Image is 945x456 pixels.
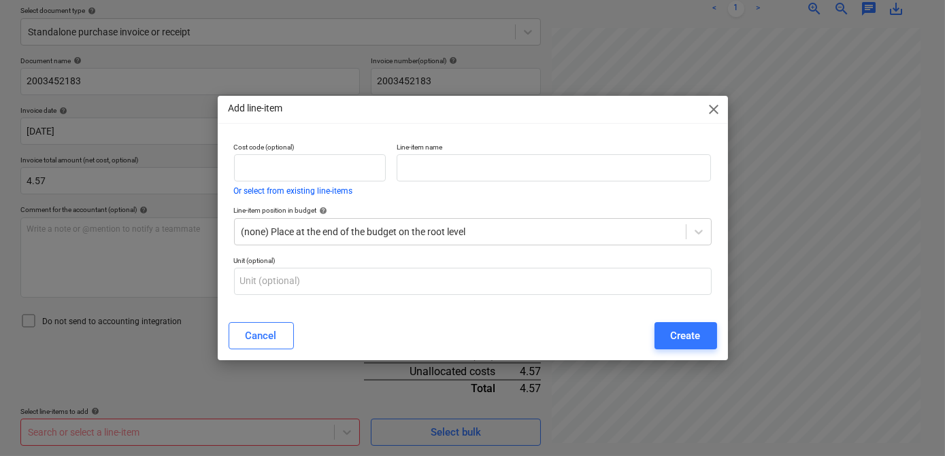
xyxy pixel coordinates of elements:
iframe: Chat Widget [877,391,945,456]
p: Cost code (optional) [234,143,386,154]
div: Cancel [246,327,277,345]
p: Add line-item [229,101,283,116]
span: help [317,207,328,215]
input: Unit (optional) [234,268,712,295]
div: Line-item position in budget [234,206,712,215]
p: Line-item name [397,143,712,154]
span: close [706,101,723,118]
button: Create [654,322,717,349]
button: Cancel [229,322,294,349]
div: Create [671,327,701,345]
p: Unit (optional) [234,256,712,268]
button: Or select from existing line-items [234,187,353,195]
